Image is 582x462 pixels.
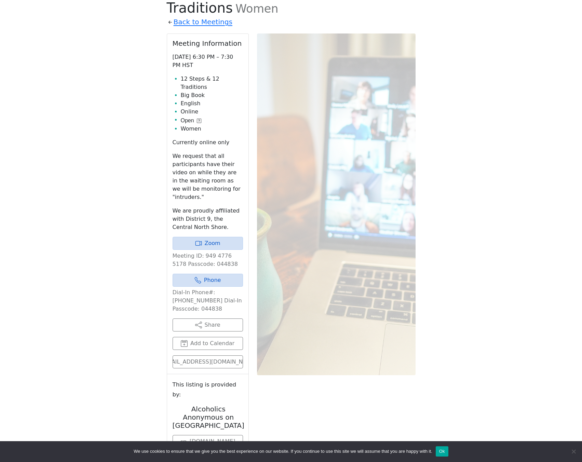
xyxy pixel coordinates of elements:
p: Meeting ID: 949 4776 5178 Passcode: 044838 [173,252,243,268]
button: Add to Calendar [173,337,243,350]
li: 12 Steps & 12 Traditions [181,75,243,91]
a: [EMAIL_ADDRESS][DOMAIN_NAME] [173,355,243,368]
small: This listing is provided by: [173,380,243,399]
span: Open [181,117,194,125]
button: Open [181,117,201,125]
a: Phone [173,274,243,287]
li: Big Book [181,91,243,99]
p: Dial-In Phone#: [PHONE_NUMBER] Dial-In Passcode: 044838 [173,288,243,313]
p: [DATE] 6:30 PM – 7:30 PM HST [173,53,243,69]
button: Share [173,318,243,331]
p: We request that all participants have their video on while they are in the waiting room as we wil... [173,152,243,201]
h2: Meeting Information [173,39,243,47]
a: [DOMAIN_NAME] [173,435,243,448]
a: Zoom [173,237,243,250]
span: No [570,448,577,455]
li: English [181,99,243,108]
h2: Alcoholics Anonymous on [GEOGRAPHIC_DATA] [173,405,244,430]
a: Back to Meetings [174,16,232,28]
button: Ok [436,446,448,457]
p: We are proudly affiliated with District 9, the Central North Shore. [173,207,243,231]
p: Currently online only [173,138,243,147]
li: Women [181,125,243,133]
li: Online [181,108,243,116]
span: We use cookies to ensure that we give you the best experience on our website. If you continue to ... [134,448,432,455]
small: Women [235,2,279,15]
